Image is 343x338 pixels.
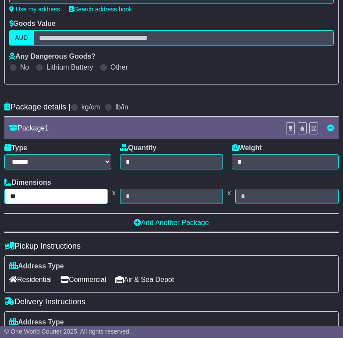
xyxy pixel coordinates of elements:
label: Any Dangerous Goods? [9,52,95,60]
label: kg/cm [81,103,100,111]
span: Residential [9,273,52,286]
label: Weight [232,144,262,152]
span: 1 [45,124,49,132]
h4: Package details | [4,102,71,112]
label: Type [4,144,27,152]
span: x [223,189,235,197]
span: Commercial [60,273,106,286]
a: Use my address [9,6,60,13]
label: Dimensions [4,178,51,187]
a: Remove this item [327,124,334,132]
label: Other [110,63,128,71]
label: Lithium Battery [46,63,93,71]
label: lb/in [115,103,128,111]
div: Package [4,124,281,132]
h4: Delivery Instructions [4,297,339,306]
label: Address Type [9,318,64,326]
a: Search address book [69,6,132,13]
label: No [20,63,29,71]
label: Quantity [120,144,156,152]
label: Address Type [9,262,64,270]
label: AUD [9,30,34,46]
label: Goods Value [9,19,56,28]
span: © One World Courier 2025. All rights reserved. [4,328,131,335]
span: x [108,189,120,197]
a: Add Another Package [134,219,209,226]
span: Air & Sea Depot [115,273,174,286]
h4: Pickup Instructions [4,242,339,251]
